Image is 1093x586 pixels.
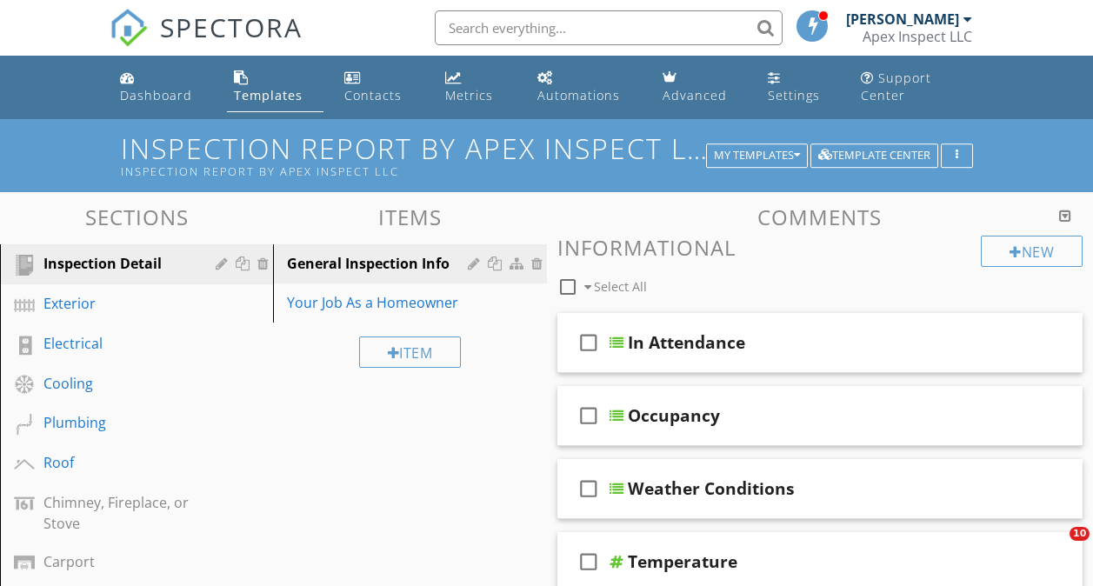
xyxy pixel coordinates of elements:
div: Automations [537,87,620,103]
div: Cooling [43,373,190,394]
div: Weather Conditions [628,478,795,499]
div: General Inspection Info [287,253,472,274]
div: Item [359,336,462,368]
span: Select All [594,278,647,295]
div: Support Center [861,70,931,103]
span: 10 [1070,527,1090,541]
i: check_box_outline_blank [575,541,603,583]
input: Search everything... [435,10,783,45]
button: Template Center [810,143,938,168]
button: My Templates [706,143,808,168]
i: check_box_outline_blank [575,468,603,509]
div: [PERSON_NAME] [846,10,959,28]
div: Electrical [43,333,190,354]
span: SPECTORA [160,9,303,45]
a: Template Center [810,146,938,162]
div: Templates [234,87,303,103]
h3: Informational [557,236,1083,259]
a: Advanced [656,63,747,112]
h1: Inspection Report by Apex Inspect LLC [121,133,973,177]
div: Dashboard [120,87,192,103]
img: The Best Home Inspection Software - Spectora [110,9,148,47]
div: Contacts [344,87,402,103]
a: SPECTORA [110,23,303,60]
i: check_box_outline_blank [575,395,603,436]
div: In Attendance [628,332,745,353]
a: Settings [761,63,840,112]
div: Occupancy [628,405,720,426]
div: Chimney, Fireplace, or Stove [43,492,190,534]
i: check_box_outline_blank [575,322,603,363]
div: Settings [768,87,820,103]
div: Carport [43,551,190,572]
div: Exterior [43,293,190,314]
div: Advanced [663,87,727,103]
a: Support Center [854,63,980,112]
a: Automations (Basic) [530,63,641,112]
a: Metrics [438,63,517,112]
a: Contacts [337,63,425,112]
div: New [981,236,1083,267]
div: Temperature [628,551,737,572]
div: Template Center [818,150,930,162]
a: Templates [227,63,323,112]
div: Inspection Detail [43,253,190,274]
h3: Items [273,205,546,229]
div: Roof [43,452,190,473]
div: My Templates [714,150,800,162]
div: Your Job As a Homeowner [287,292,472,313]
h3: Comments [557,205,1083,229]
div: Metrics [445,87,493,103]
div: Plumbing [43,412,190,433]
div: Inspection Report by Apex Inspect LLC [121,164,712,178]
iframe: Intercom live chat [1034,527,1076,569]
div: Apex Inspect LLC [863,28,972,45]
a: Dashboard [113,63,213,112]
